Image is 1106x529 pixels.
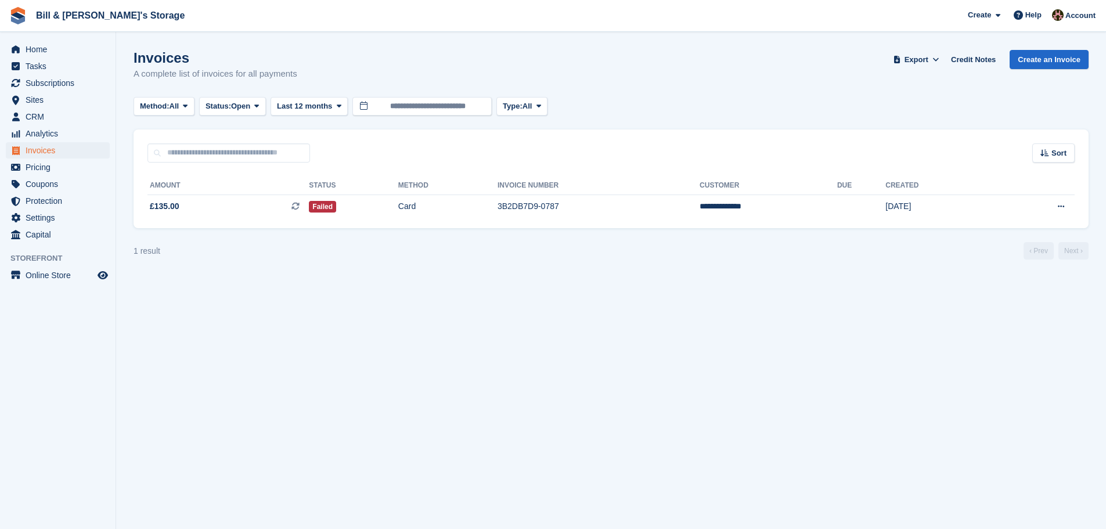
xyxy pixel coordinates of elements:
a: menu [6,92,110,108]
button: Method: All [134,97,194,116]
a: menu [6,176,110,192]
a: menu [6,210,110,226]
span: Tasks [26,58,95,74]
span: Open [231,100,250,112]
button: Last 12 months [271,97,348,116]
span: Failed [309,201,336,213]
a: menu [6,41,110,57]
span: Storefront [10,253,116,264]
span: Create [968,9,991,21]
span: CRM [26,109,95,125]
span: All [523,100,532,112]
img: stora-icon-8386f47178a22dfd0bd8f6a31ec36ba5ce8667c1dd55bd0f319d3a0aa187defe.svg [9,7,27,24]
th: Status [309,177,398,195]
a: menu [6,267,110,283]
span: Home [26,41,95,57]
a: Credit Notes [946,50,1000,69]
span: Capital [26,226,95,243]
a: Bill & [PERSON_NAME]'s Storage [31,6,189,25]
th: Created [885,177,995,195]
h1: Invoices [134,50,297,66]
span: All [170,100,179,112]
th: Customer [700,177,837,195]
a: Previous [1024,242,1054,260]
td: Card [398,195,498,219]
span: Help [1025,9,1042,21]
td: [DATE] [885,195,995,219]
a: menu [6,125,110,142]
div: 1 result [134,245,160,257]
span: Type: [503,100,523,112]
p: A complete list of invoices for all payments [134,67,297,81]
button: Type: All [496,97,547,116]
a: Preview store [96,268,110,282]
a: menu [6,142,110,159]
span: Last 12 months [277,100,332,112]
a: menu [6,109,110,125]
span: £135.00 [150,200,179,213]
span: Invoices [26,142,95,159]
a: Create an Invoice [1010,50,1089,69]
span: Sites [26,92,95,108]
nav: Page [1021,242,1091,260]
span: Sort [1051,147,1067,159]
a: menu [6,75,110,91]
th: Method [398,177,498,195]
span: Analytics [26,125,95,142]
a: Next [1058,242,1089,260]
span: Pricing [26,159,95,175]
span: Method: [140,100,170,112]
a: menu [6,58,110,74]
span: Export [905,54,928,66]
span: Settings [26,210,95,226]
th: Due [837,177,885,195]
button: Status: Open [199,97,266,116]
th: Invoice Number [498,177,700,195]
td: 3B2DB7D9-0787 [498,195,700,219]
span: Status: [206,100,231,112]
button: Export [891,50,942,69]
a: menu [6,193,110,209]
span: Coupons [26,176,95,192]
a: menu [6,226,110,243]
span: Protection [26,193,95,209]
th: Amount [147,177,309,195]
img: Jack Bottesch [1052,9,1064,21]
span: Online Store [26,267,95,283]
span: Subscriptions [26,75,95,91]
a: menu [6,159,110,175]
span: Account [1065,10,1096,21]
